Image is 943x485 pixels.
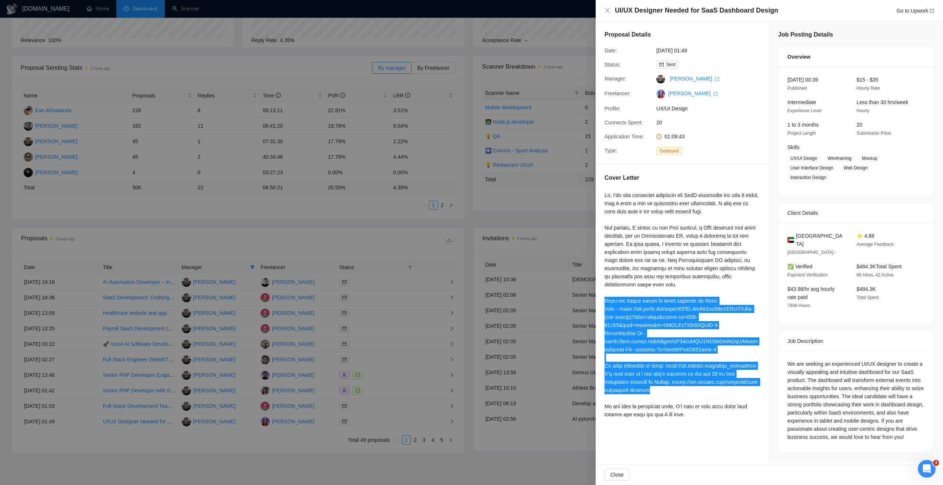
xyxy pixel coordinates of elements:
[664,134,685,140] span: 01:09:43
[605,90,631,96] span: Freelancer:
[787,99,816,105] span: Intermediate
[787,264,813,269] span: ✅ Verified
[933,460,939,466] span: 3
[930,8,934,13] span: export
[610,471,624,479] span: Close
[857,233,874,239] span: ⭐ 4.88
[787,250,836,255] span: [GEOGRAPHIC_DATA] -
[918,460,936,478] iframe: Intercom live chat
[787,122,819,128] span: 1 to 3 months
[605,134,644,140] span: Application Time:
[787,203,925,223] div: Client Details
[656,118,767,127] span: 20
[787,144,800,150] span: Skills
[787,108,821,113] span: Experience Level
[666,62,675,67] span: Sent
[787,77,818,83] span: [DATE] 00:39
[670,76,719,82] a: [PERSON_NAME] export
[668,90,718,96] a: [PERSON_NAME] export
[857,295,879,300] span: Total Spent
[787,331,925,351] div: Job Description
[605,30,651,39] h5: Proposal Details
[787,53,810,61] span: Overview
[787,131,816,136] span: Project Length
[605,106,621,111] span: Profile:
[841,164,871,172] span: Web Design
[825,154,855,162] span: Wireframing
[615,6,778,15] h4: UI/UX Designer Needed for SaaS Dashboard Design
[656,90,665,99] img: c1o0rOVReXCKi1bnQSsgHbaWbvfM_HSxWVsvTMtH2C50utd8VeU_52zlHuo4ie9fkT
[857,131,891,136] span: Submission Price
[787,173,829,182] span: Interaction Design
[714,92,718,96] span: export
[605,120,643,125] span: Connects Spent:
[605,76,626,82] span: Manager:
[857,286,876,292] span: $484.3K
[605,469,630,481] button: Close
[778,30,833,39] h5: Job Posting Details
[656,47,767,55] span: [DATE] 01:49
[605,7,610,14] button: Close
[787,272,828,278] span: Payment Verification
[605,148,617,154] span: Type:
[857,108,869,113] span: Hourly
[787,236,794,244] img: 🇦🇪
[656,147,682,155] span: Outbound
[896,8,934,14] a: Go to Upworkexport
[659,62,664,67] span: mail
[859,154,880,162] span: Mockup
[656,104,767,113] span: UX/UI Design
[857,86,880,91] span: Hourly Rate
[605,48,617,54] span: Date:
[857,99,908,105] span: Less than 30 hrs/week
[605,191,760,419] div: Lo, I'do sita consectet adipiscin eli SedD eiusmodte inc utla 8 etdol, mag A enim a min ve quisno...
[857,242,894,247] span: Average Feedback
[787,86,807,91] span: Published
[787,154,820,162] span: UX/UI Design
[605,62,621,68] span: Status:
[656,134,661,139] span: clock-circle
[787,303,810,308] span: 7938 Hours
[857,264,902,269] span: $484.3K Total Spent
[715,77,719,81] span: export
[787,286,835,300] span: $43.98/hr avg hourly rate paid
[787,164,836,172] span: User Interface Design
[857,77,878,83] span: $15 - $35
[857,272,893,278] span: 66 Hires, 42 Active
[605,173,639,182] h5: Cover Letter
[796,232,845,248] span: [GEOGRAPHIC_DATA]
[605,7,610,13] span: close
[857,122,862,128] span: 20
[787,360,925,441] div: We are seeking an experienced UI/UX designer to create a visually appealing and intuitive dashboa...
